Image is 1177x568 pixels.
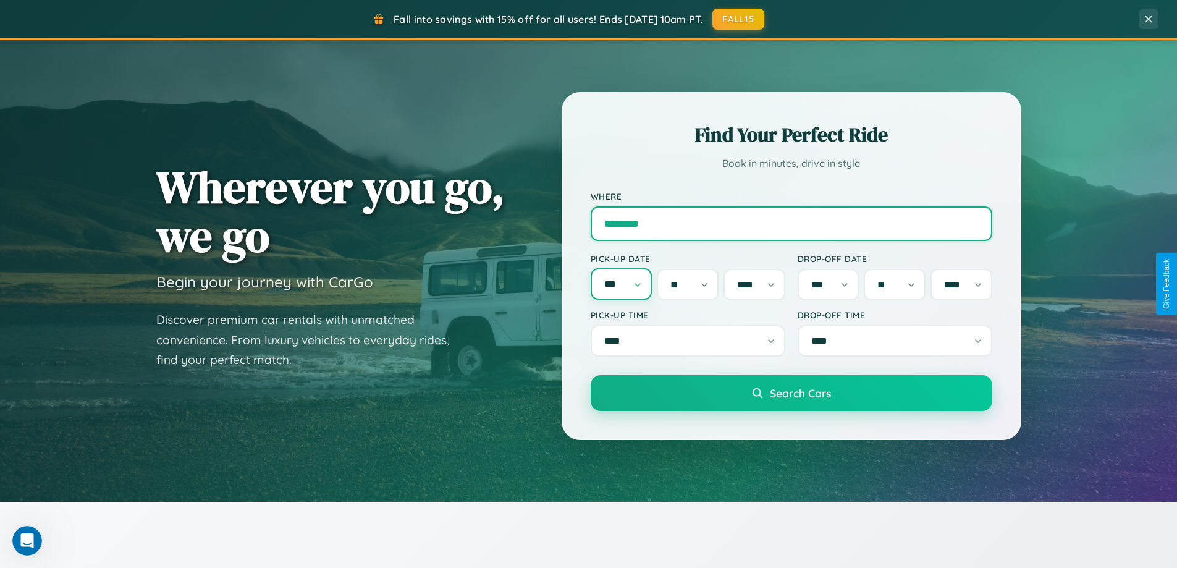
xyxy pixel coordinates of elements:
[591,191,992,201] label: Where
[12,526,42,556] iframe: Intercom live chat
[798,310,992,320] label: Drop-off Time
[591,375,992,411] button: Search Cars
[156,273,373,291] h3: Begin your journey with CarGo
[1162,259,1171,309] div: Give Feedback
[591,310,785,320] label: Pick-up Time
[394,13,703,25] span: Fall into savings with 15% off for all users! Ends [DATE] 10am PT.
[798,253,992,264] label: Drop-off Date
[156,310,465,370] p: Discover premium car rentals with unmatched convenience. From luxury vehicles to everyday rides, ...
[591,253,785,264] label: Pick-up Date
[591,155,992,172] p: Book in minutes, drive in style
[591,121,992,148] h2: Find Your Perfect Ride
[712,9,764,30] button: FALL15
[770,386,831,400] span: Search Cars
[156,163,505,260] h1: Wherever you go, we go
